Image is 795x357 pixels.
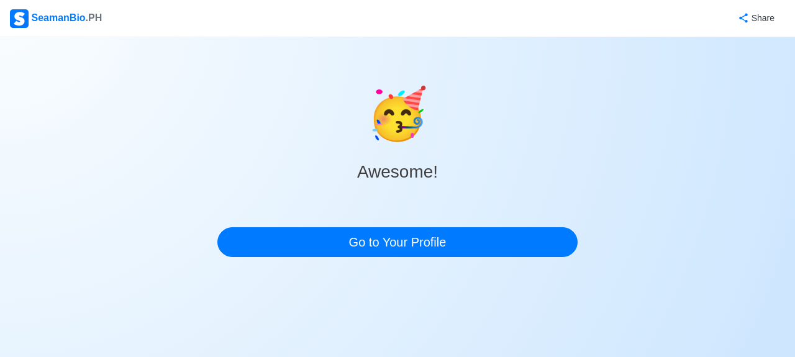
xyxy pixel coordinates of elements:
button: Share [725,6,785,30]
span: celebrate [366,77,429,151]
a: Go to Your Profile [217,227,578,257]
h3: Awesome! [357,161,438,183]
img: Logo [10,9,29,28]
span: .PH [86,12,102,23]
div: SeamanBio [10,9,102,28]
